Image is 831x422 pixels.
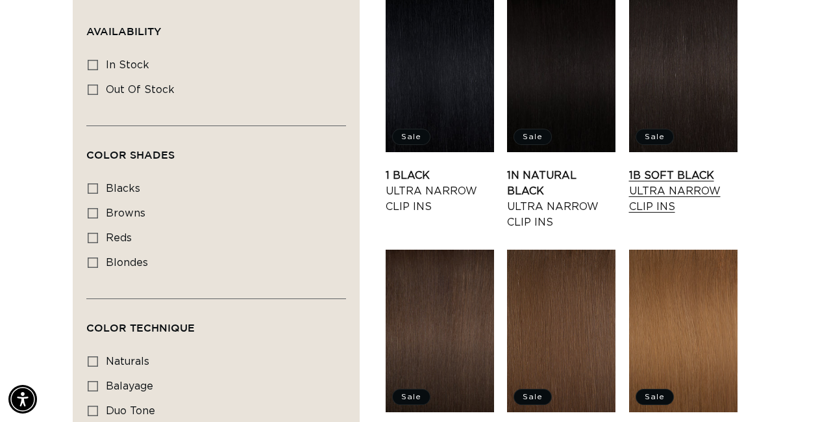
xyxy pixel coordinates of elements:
div: Accessibility Menu [8,385,37,414]
span: Color Technique [86,322,195,334]
summary: Color Shades (0 selected) [86,126,346,173]
a: 1B Soft Black Ultra Narrow Clip Ins [629,168,738,215]
span: Out of stock [106,85,175,95]
a: 1 Black Ultra Narrow Clip Ins [386,168,494,215]
a: 1N Natural Black Ultra Narrow Clip Ins [507,168,615,230]
summary: Color Technique (0 selected) [86,299,346,346]
span: Color Shades [86,149,175,161]
span: browns [106,208,145,218]
span: In stock [106,60,149,70]
span: Availability [86,25,161,37]
span: duo tone [106,406,155,416]
span: naturals [106,356,149,367]
span: balayage [106,381,153,391]
span: blondes [106,257,148,268]
span: reds [106,233,132,243]
summary: Availability (0 selected) [86,3,346,49]
span: blacks [106,183,140,194]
